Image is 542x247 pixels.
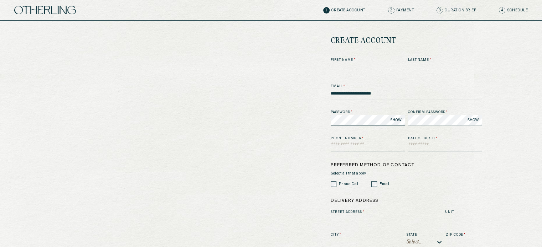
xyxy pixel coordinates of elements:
p: Schedule [507,9,528,12]
label: Phone Call [339,182,360,187]
span: Select all that apply: [331,171,482,176]
span: 2 [388,7,394,14]
label: Confirm password [408,110,482,115]
label: Phone Number [331,136,405,141]
label: First Name [331,58,405,63]
label: Email [331,84,482,89]
p: Payment [396,9,414,12]
label: Delivery Address [331,198,482,204]
label: Password [331,110,405,115]
label: Email [380,182,391,187]
label: Preferred method of contact [331,162,482,168]
label: Zip Code [446,232,482,237]
span: 4 [499,7,505,14]
span: 3 [437,7,443,14]
label: State [407,232,443,237]
label: Street Address [331,210,442,215]
label: Last Name [408,58,482,63]
label: Unit [445,210,482,215]
div: Select... [407,239,423,245]
label: Date of Birth [408,136,482,141]
h1: create account [331,31,396,50]
span: 1 [323,7,330,14]
p: Curation Brief [445,9,476,12]
span: SHOW [468,117,479,123]
span: SHOW [390,117,402,123]
img: logo [14,6,76,15]
label: City [331,232,404,237]
input: state-dropdown [423,240,424,245]
p: Create Account [331,9,365,12]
